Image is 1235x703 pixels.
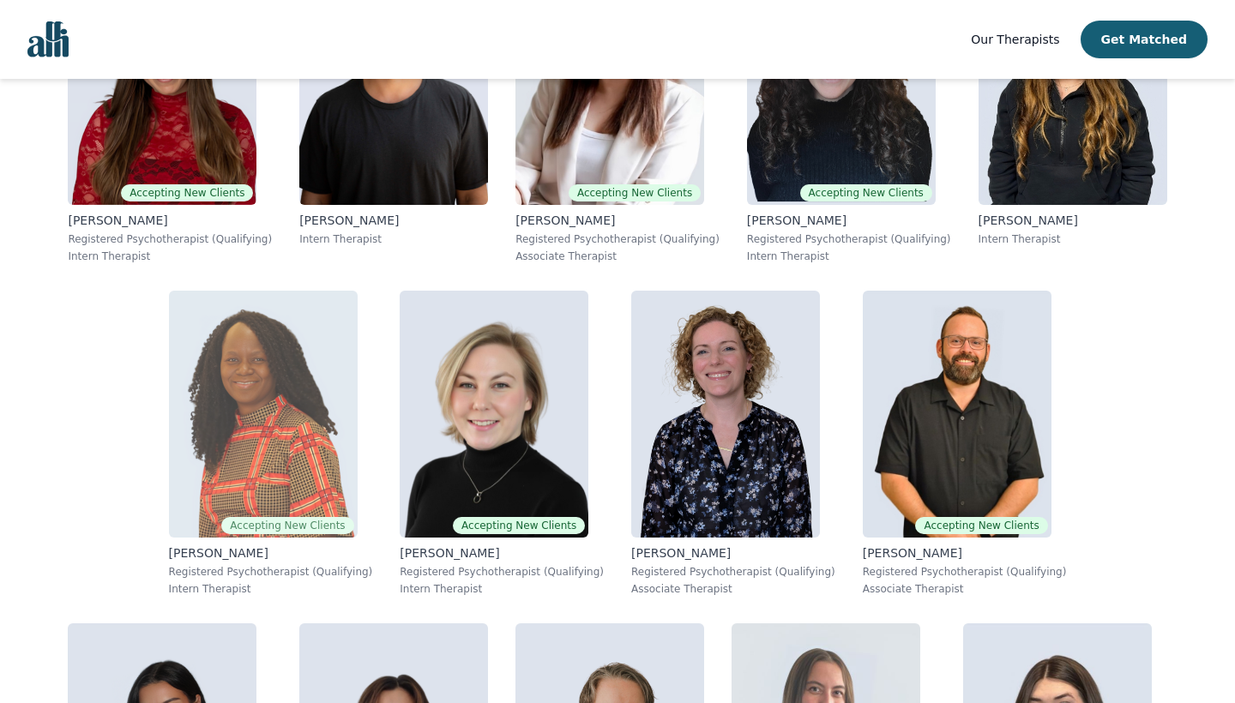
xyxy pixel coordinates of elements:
span: Accepting New Clients [453,517,585,534]
p: [PERSON_NAME] [515,212,720,229]
span: Accepting New Clients [569,184,701,201]
p: [PERSON_NAME] [68,212,272,229]
p: [PERSON_NAME] [979,212,1167,229]
p: Registered Psychotherapist (Qualifying) [747,232,951,246]
span: Accepting New Clients [221,517,353,534]
img: Grace_Nyamweya [169,291,358,538]
a: Catherine_Robbe[PERSON_NAME]Registered Psychotherapist (Qualifying)Associate Therapist [617,277,849,610]
p: [PERSON_NAME] [400,544,604,562]
p: Intern Therapist [400,582,604,596]
img: alli logo [27,21,69,57]
p: Intern Therapist [299,232,488,246]
p: [PERSON_NAME] [169,544,373,562]
p: Registered Psychotherapist (Qualifying) [68,232,272,246]
p: Registered Psychotherapist (Qualifying) [169,565,373,579]
p: Intern Therapist [169,582,373,596]
p: [PERSON_NAME] [747,212,951,229]
a: Our Therapists [971,29,1059,50]
span: Accepting New Clients [915,517,1047,534]
p: Registered Psychotherapist (Qualifying) [631,565,835,579]
p: Registered Psychotherapist (Qualifying) [863,565,1067,579]
p: Intern Therapist [747,249,951,263]
a: Jocelyn_CrawfordAccepting New Clients[PERSON_NAME]Registered Psychotherapist (Qualifying)Intern T... [386,277,617,610]
p: Associate Therapist [863,582,1067,596]
img: Jocelyn_Crawford [400,291,588,538]
span: Our Therapists [971,33,1059,46]
img: Josh_Cadieux [863,291,1051,538]
p: Intern Therapist [979,232,1167,246]
p: Registered Psychotherapist (Qualifying) [400,565,604,579]
img: Catherine_Robbe [631,291,820,538]
p: [PERSON_NAME] [631,544,835,562]
p: [PERSON_NAME] [863,544,1067,562]
span: Accepting New Clients [800,184,932,201]
p: [PERSON_NAME] [299,212,488,229]
a: Grace_NyamweyaAccepting New Clients[PERSON_NAME]Registered Psychotherapist (Qualifying)Intern The... [155,277,387,610]
p: Registered Psychotherapist (Qualifying) [515,232,720,246]
a: Josh_CadieuxAccepting New Clients[PERSON_NAME]Registered Psychotherapist (Qualifying)Associate Th... [849,277,1081,610]
p: Intern Therapist [68,249,272,263]
p: Associate Therapist [515,249,720,263]
span: Accepting New Clients [121,184,253,201]
button: Get Matched [1081,21,1208,58]
p: Associate Therapist [631,582,835,596]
